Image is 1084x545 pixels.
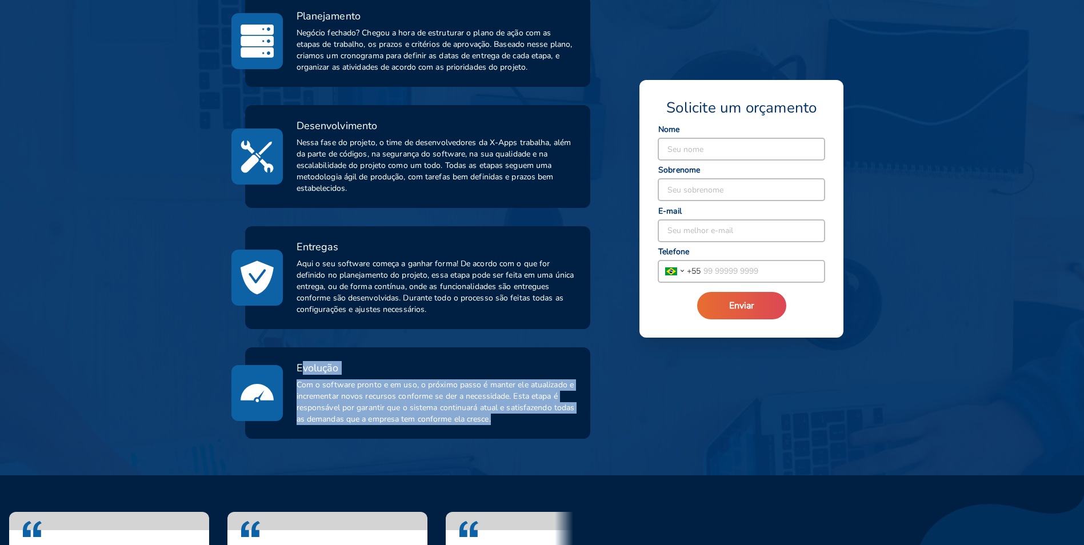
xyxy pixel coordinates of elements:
[241,138,274,175] img: method3_development.svg
[658,138,825,160] input: Seu nome
[241,374,274,412] img: method5_incremental.svg
[701,261,825,282] input: 99 99999 9999
[729,299,754,312] span: Enviar
[297,119,378,133] span: Desenvolvimento
[297,258,577,315] span: Aqui o seu software começa a ganhar forma! De acordo com o que for definido no planejamento do pr...
[687,265,701,277] span: + 55
[297,9,361,23] span: Planejamento
[658,179,825,201] input: Seu sobrenome
[297,137,577,194] span: Nessa fase do projeto, o time de desenvolvedores da X-Apps trabalha, além da parte de códigos, na...
[697,292,786,319] button: Enviar
[666,98,817,118] span: Solicite um orçamento
[241,259,274,296] img: method4_deliver.svg
[297,361,339,375] span: Evolução
[297,379,577,425] span: Com o software pronto e em uso, o próximo passo é manter ele atualizado e incrementar novos recur...
[658,220,825,242] input: Seu melhor e-mail
[297,27,577,73] span: Negócio fechado? Chegou a hora de estruturar o plano de ação com as etapas de trabalho, os prazos...
[241,22,274,60] img: method2_planning.svg
[297,240,339,254] span: Entregas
